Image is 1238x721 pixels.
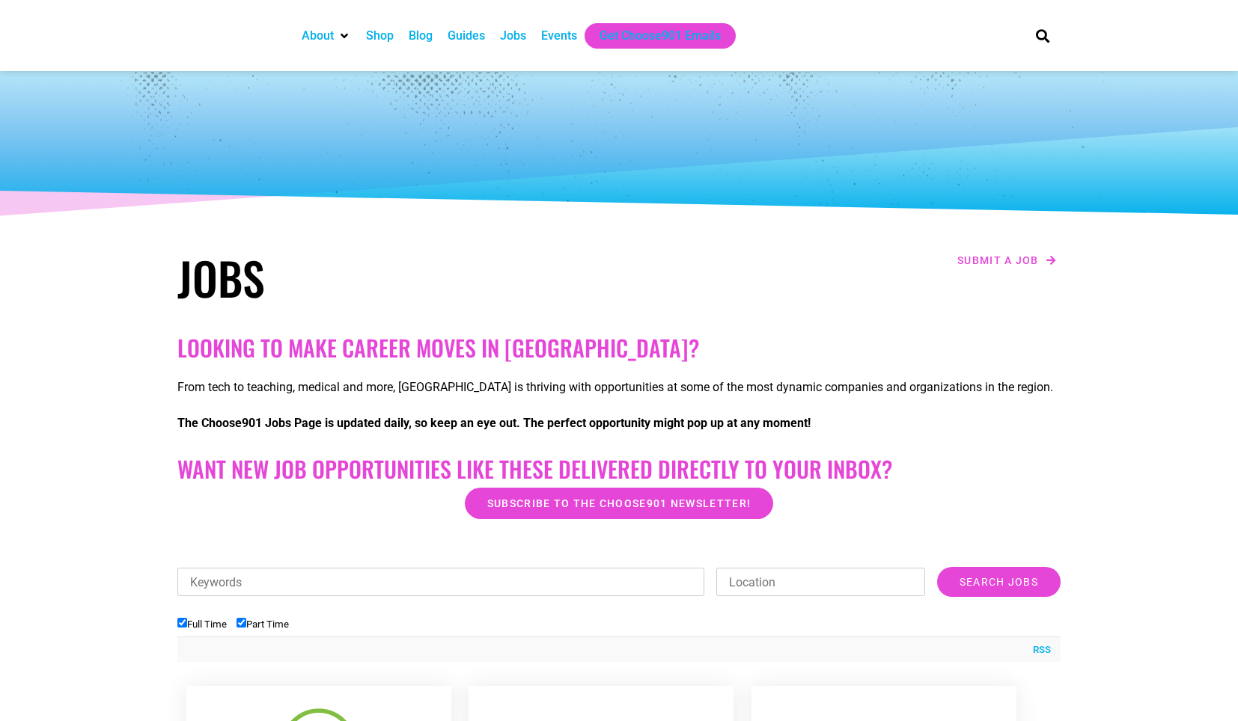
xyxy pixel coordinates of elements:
a: Shop [366,27,394,45]
input: Keywords [177,568,704,596]
span: Submit a job [957,255,1039,266]
label: Part Time [237,619,289,630]
div: Search [1030,23,1055,48]
input: Part Time [237,618,246,628]
input: Location [716,568,925,596]
a: RSS [1025,642,1051,657]
div: About [294,23,359,49]
h2: Looking to make career moves in [GEOGRAPHIC_DATA]? [177,334,1061,361]
nav: Main nav [294,23,1010,49]
a: Events [541,27,577,45]
p: From tech to teaching, medical and more, [GEOGRAPHIC_DATA] is thriving with opportunities at some... [177,378,1061,396]
a: About [302,27,334,45]
a: Blog [409,27,433,45]
a: Jobs [500,27,526,45]
span: Subscribe to the Choose901 newsletter! [487,498,751,509]
a: Submit a job [953,251,1061,270]
h2: Want New Job Opportunities like these Delivered Directly to your Inbox? [177,455,1061,482]
a: Get Choose901 Emails [600,27,721,45]
strong: The Choose901 Jobs Page is updated daily, so keep an eye out. The perfect opportunity might pop u... [177,416,811,430]
a: Guides [448,27,485,45]
h1: Jobs [177,251,612,304]
input: Search Jobs [937,567,1061,597]
input: Full Time [177,618,187,628]
label: Full Time [177,619,227,630]
a: Subscribe to the Choose901 newsletter! [465,488,773,519]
